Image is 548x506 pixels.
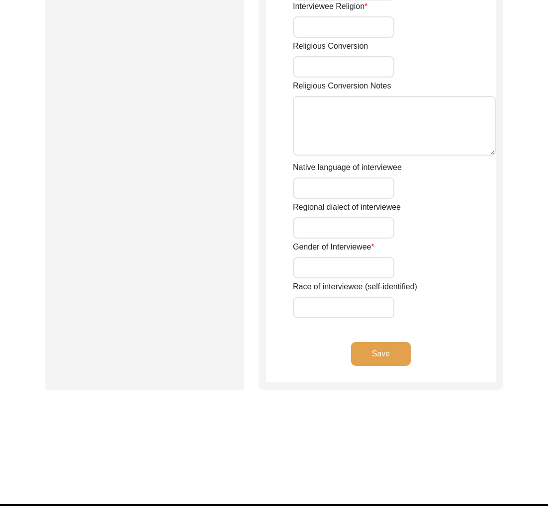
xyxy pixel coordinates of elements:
label: Religious Conversion Notes [293,80,391,92]
label: Interviewee Religion [293,0,367,12]
label: Religious Conversion [293,40,368,52]
button: Save [351,342,411,366]
label: Native language of interviewee [293,162,402,173]
label: Gender of Interviewee [293,241,374,253]
label: Race of interviewee (self-identified) [293,281,417,293]
label: Regional dialect of interviewee [293,201,401,213]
